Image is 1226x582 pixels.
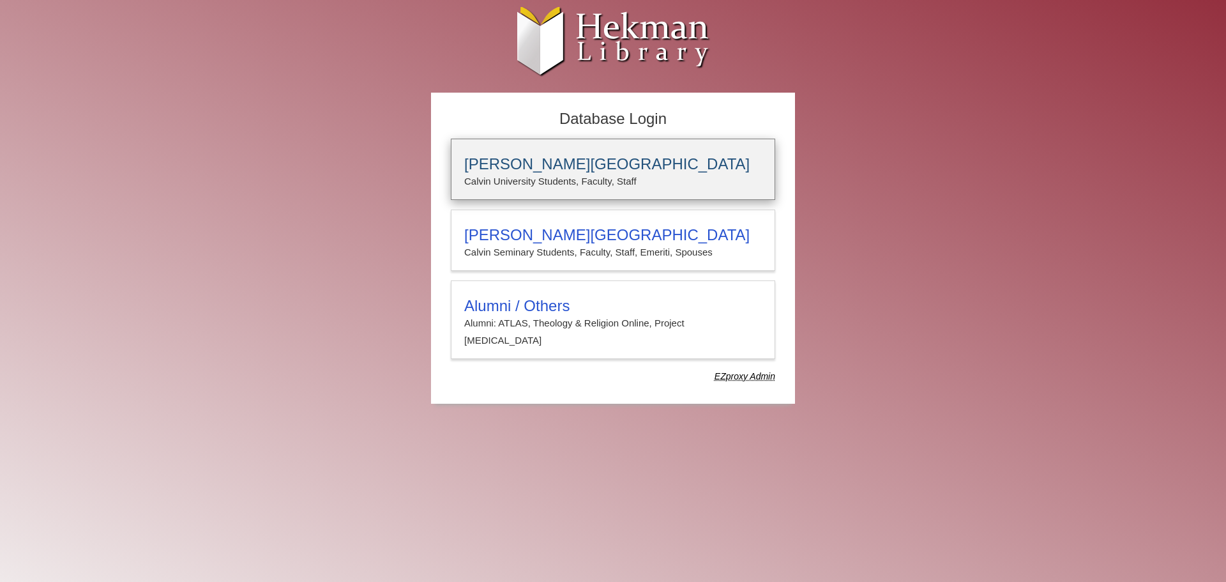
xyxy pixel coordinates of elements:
[464,244,762,261] p: Calvin Seminary Students, Faculty, Staff, Emeriti, Spouses
[464,155,762,173] h3: [PERSON_NAME][GEOGRAPHIC_DATA]
[464,315,762,349] p: Alumni: ATLAS, Theology & Religion Online, Project [MEDICAL_DATA]
[464,297,762,349] summary: Alumni / OthersAlumni: ATLAS, Theology & Religion Online, Project [MEDICAL_DATA]
[464,173,762,190] p: Calvin University Students, Faculty, Staff
[464,226,762,244] h3: [PERSON_NAME][GEOGRAPHIC_DATA]
[464,297,762,315] h3: Alumni / Others
[715,371,775,381] dfn: Use Alumni login
[444,106,782,132] h2: Database Login
[451,139,775,200] a: [PERSON_NAME][GEOGRAPHIC_DATA]Calvin University Students, Faculty, Staff
[451,210,775,271] a: [PERSON_NAME][GEOGRAPHIC_DATA]Calvin Seminary Students, Faculty, Staff, Emeriti, Spouses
